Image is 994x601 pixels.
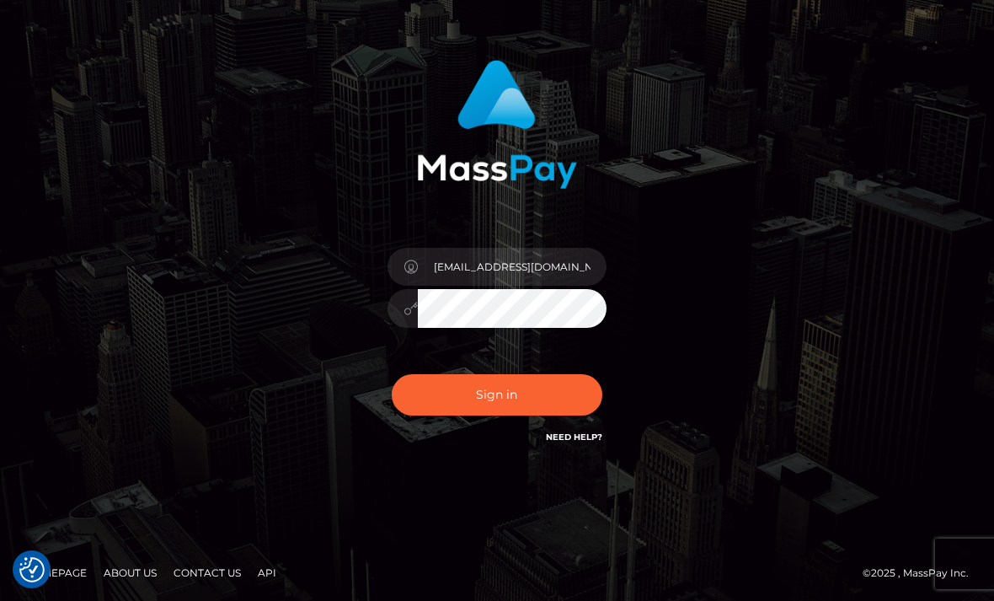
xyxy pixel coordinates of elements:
[167,560,248,586] a: Contact Us
[418,248,607,286] input: Username...
[546,432,602,443] a: Need Help?
[19,560,94,586] a: Homepage
[417,60,577,189] img: MassPay Login
[97,560,163,586] a: About Us
[251,560,283,586] a: API
[863,564,981,582] div: © 2025 , MassPay Inc.
[392,374,602,416] button: Sign in
[19,557,45,582] button: Consent Preferences
[19,557,45,582] img: Revisit consent button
